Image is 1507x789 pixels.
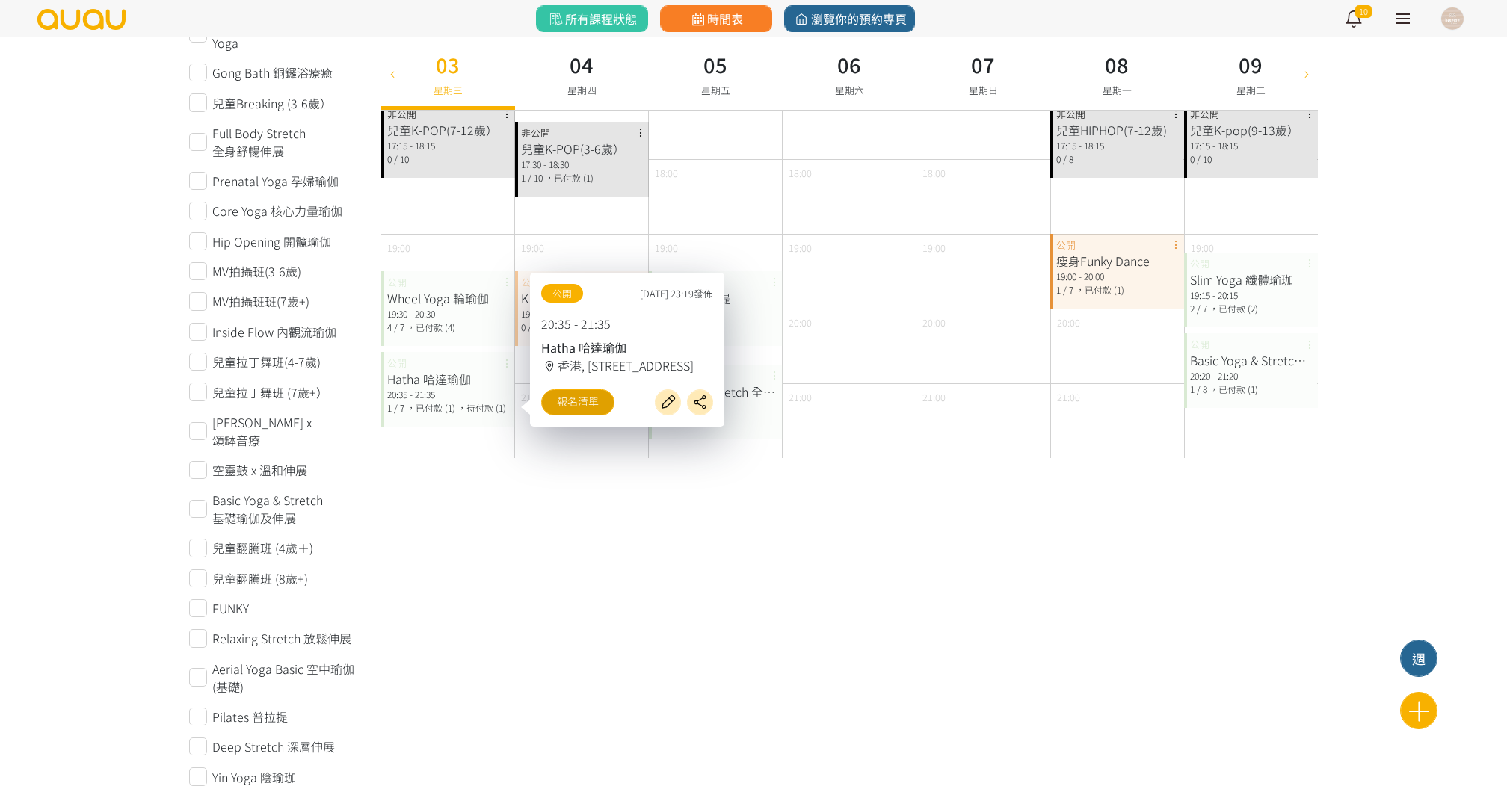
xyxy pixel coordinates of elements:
[212,491,359,527] span: Basic Yoga & Stretch 基礎瑜伽及伸展
[1190,369,1312,383] div: 20:20 - 21:20
[922,241,946,255] span: 19:00
[541,315,713,332] p: 20:35 - 21:35
[1236,83,1266,97] span: 星期二
[655,241,678,255] span: 19:00
[434,49,463,80] h3: 03
[212,708,288,725] span: Pilates 普拉提
[1190,383,1195,395] span: 1
[212,461,307,479] span: 空靈鼓 x 溫和伸展
[521,140,643,158] div: 兒童K-POP(3-6歲）
[789,241,812,255] span: 19:00
[660,5,772,32] a: 時間表
[212,539,313,557] span: 兒童翻騰班 (4歲＋)
[387,401,392,414] span: 1
[835,49,864,80] h3: 06
[212,737,335,755] span: Deep Stretch 深層伸展
[541,284,583,303] span: 公開
[1057,390,1080,404] span: 21:00
[394,401,404,414] span: / 7
[1190,152,1195,165] span: 0
[835,83,864,97] span: 星期六
[1056,283,1061,296] span: 1
[387,139,509,152] div: 17:15 - 18:15
[1197,383,1207,395] span: / 8
[655,166,678,180] span: 18:00
[521,241,544,255] span: 19:00
[434,83,463,97] span: 星期三
[969,83,998,97] span: 星期日
[1236,49,1266,80] h3: 09
[1190,288,1312,302] div: 19:15 - 20:15
[212,323,336,341] span: Inside Flow 內觀流瑜伽
[387,307,509,321] div: 19:30 - 20:30
[212,292,309,310] span: MV拍攝班班(7歲+)
[521,158,643,171] div: 17:30 - 18:30
[1056,121,1178,139] div: 兒童HIPHOP(7-12歲)
[1355,5,1372,18] span: 10
[1401,649,1437,669] div: 週
[541,338,713,356] div: Hatha 哈達瑜伽
[212,383,328,401] span: 兒童拉丁舞班 (7歲+）
[212,262,301,280] span: MV拍攝班(3-6歲)
[394,321,404,333] span: / 7
[536,5,648,32] a: 所有課程狀態
[1197,302,1207,315] span: / 7
[407,321,455,333] span: ，已付款 (4)
[36,9,127,30] img: logo.svg
[922,315,946,329] span: 20:00
[212,768,296,786] span: Yin Yoga 陰瑜珈
[789,390,812,404] span: 21:00
[1057,315,1080,329] span: 20:00
[457,401,506,414] span: ，待付款 (1)
[701,83,730,97] span: 星期五
[922,166,946,180] span: 18:00
[792,10,907,28] span: 瀏覽你的預約專頁
[212,232,331,250] span: Hip Opening 開髖瑜伽
[640,286,713,300] span: [DATE] 23:19發佈
[546,10,637,28] span: 所有課程狀態
[212,172,339,190] span: Prenatal Yoga 孕婦瑜伽
[212,660,359,696] span: Aerial Yoga Basic 空中瑜伽(基礎)
[567,49,597,80] h3: 04
[1197,152,1212,165] span: / 10
[387,388,509,401] div: 20:35 - 21:35
[528,171,543,184] span: / 10
[1076,283,1124,296] span: ，已付款 (1)
[387,289,509,307] div: Wheel Yoga 輪瑜伽
[567,83,597,97] span: 星期四
[922,390,946,404] span: 21:00
[1103,83,1132,97] span: 星期一
[1190,139,1312,152] div: 17:15 - 18:15
[545,171,594,184] span: ，已付款 (1)
[387,152,392,165] span: 0
[784,5,915,32] a: 瀏覽你的預約專頁
[407,401,455,414] span: ，已付款 (1)
[387,370,509,388] div: Hatha 哈達瑜伽
[212,94,332,112] span: 兒童Breaking (3-6歲）
[1190,121,1312,139] div: 兒童K-pop(9-13歲）
[1190,302,1195,315] span: 2
[1056,152,1061,165] span: 0
[1056,139,1178,152] div: 17:15 - 18:15
[212,599,249,617] span: FUNKY
[1063,283,1073,296] span: / 7
[212,64,333,81] span: Gong Bath 銅鑼浴療癒
[212,413,359,449] span: [PERSON_NAME] x 頌缽音療
[969,49,998,80] h3: 07
[789,166,812,180] span: 18:00
[212,569,308,587] span: 兒童翻騰班 (8歲+)
[212,353,321,371] span: 兒童拉丁舞班(4-7歲)
[521,171,526,184] span: 1
[1209,302,1258,315] span: ，已付款 (2)
[1190,270,1312,288] div: Slim Yoga 纖體瑜珈
[387,321,392,333] span: 4
[789,315,812,329] span: 20:00
[212,629,351,647] span: Relaxing Stretch 放鬆伸展
[394,152,409,165] span: / 10
[1056,270,1178,283] div: 19:00 - 20:00
[688,10,743,28] span: 時間表
[212,124,359,160] span: Full Body Stretch 全身舒暢伸展
[701,49,730,80] h3: 05
[1190,351,1312,369] div: Basic Yoga & Stretch 基礎瑜伽及伸展
[541,356,713,374] div: 香港, [STREET_ADDRESS]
